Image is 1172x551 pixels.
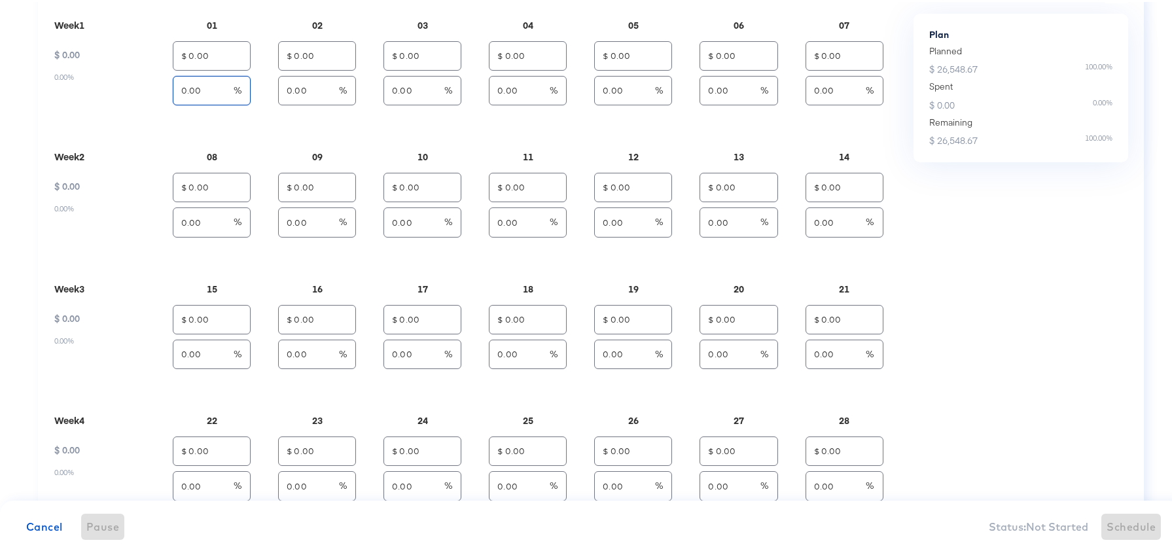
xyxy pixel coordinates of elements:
[207,413,217,423] div: 22
[173,338,251,367] div: %
[734,18,744,28] div: 06
[595,430,671,458] input: Enter Group Budget
[1085,60,1112,73] div: 100.00%
[595,166,671,194] input: Enter Group Budget
[700,338,777,367] div: %
[929,27,1112,38] div: Plan
[806,205,883,235] div: %
[384,430,461,458] input: Enter Group Budget
[54,179,80,195] div: $ 0.00
[54,413,84,423] div: Week 4
[54,443,80,459] div: $ 0.00
[523,281,533,292] div: 18
[628,149,639,160] div: 12
[806,74,883,103] div: %
[384,298,461,327] input: Enter Group Budget
[384,35,461,63] input: Enter Group Budget
[594,338,672,367] div: %
[489,469,567,499] div: %
[417,281,428,292] div: 17
[312,281,323,292] div: 16
[806,298,883,327] input: Enter Group Budget
[734,149,744,160] div: 13
[21,512,68,538] button: Cancel
[54,195,80,211] div: 0.00%
[173,35,250,63] input: Enter Group Budget
[489,430,566,458] input: Enter Group Budget
[523,149,533,160] div: 11
[279,430,355,458] input: Enter Group Budget
[806,430,883,458] input: Enter Group Budget
[628,281,639,292] div: 19
[489,166,566,194] input: Enter Group Budget
[278,74,356,103] div: %
[26,516,63,534] span: Cancel
[383,338,461,367] div: %
[700,298,777,327] input: Enter Group Budget
[173,298,250,327] input: Enter Group Budget
[54,48,80,63] div: $ 0.00
[312,18,323,28] div: 02
[417,413,428,423] div: 24
[839,281,849,292] div: 21
[312,149,323,160] div: 09
[489,298,566,327] input: Enter Group Budget
[417,18,428,28] div: 03
[173,430,250,458] input: Enter Group Budget
[929,96,955,109] div: $ 0.00
[806,166,883,194] input: Enter Group Budget
[173,74,251,103] div: %
[207,149,217,160] div: 08
[173,205,251,235] div: %
[734,281,744,292] div: 20
[929,79,1112,91] div: Spent
[523,18,533,28] div: 04
[489,338,567,367] div: %
[489,35,566,63] input: Enter Group Budget
[929,43,1112,56] div: Planned
[806,338,883,367] div: %
[54,18,84,28] div: Week 1
[383,205,461,235] div: %
[278,469,356,499] div: %
[207,281,217,292] div: 15
[54,149,84,160] div: Week 2
[278,205,356,235] div: %
[523,413,533,423] div: 25
[417,149,428,160] div: 10
[312,413,323,423] div: 23
[628,413,639,423] div: 26
[383,469,461,499] div: %
[700,205,777,235] div: %
[700,74,777,103] div: %
[700,166,777,194] input: Enter Group Budget
[384,166,461,194] input: Enter Group Budget
[734,413,744,423] div: 27
[700,469,777,499] div: %
[278,338,356,367] div: %
[54,281,84,292] div: Week 3
[700,430,777,458] input: Enter Group Budget
[594,469,672,499] div: %
[839,18,849,28] div: 07
[595,298,671,327] input: Enter Group Budget
[1093,96,1112,109] div: 0.00%
[54,63,80,80] div: 0.00%
[1085,132,1112,145] div: 100.00%
[806,469,883,499] div: %
[54,327,80,344] div: 0.00%
[628,18,639,28] div: 05
[279,298,355,327] input: Enter Group Budget
[279,166,355,194] input: Enter Group Budget
[839,149,849,160] div: 14
[929,115,1112,127] div: Remaining
[594,205,672,235] div: %
[173,166,250,194] input: Enter Group Budget
[383,74,461,103] div: %
[489,74,567,103] div: %
[54,311,80,327] div: $ 0.00
[929,132,978,145] div: $ 26,548.67
[279,35,355,63] input: Enter Group Budget
[489,205,567,235] div: %
[595,35,671,63] input: Enter Group Budget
